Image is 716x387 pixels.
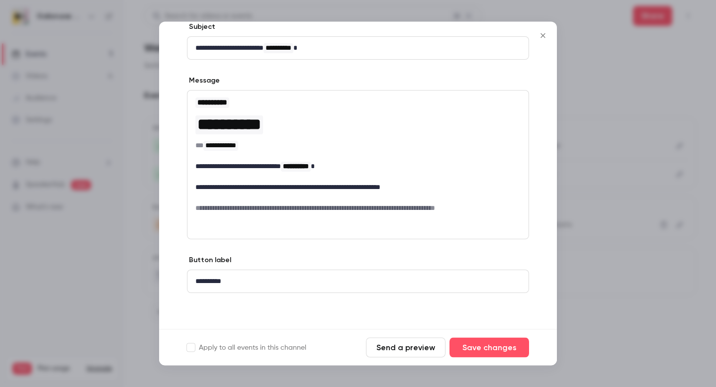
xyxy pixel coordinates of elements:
[187,271,529,293] div: editor
[449,338,529,358] button: Save changes
[533,26,553,46] button: Close
[187,343,306,353] label: Apply to all events in this channel
[366,338,446,358] button: Send a preview
[187,76,220,86] label: Message
[187,91,529,219] div: editor
[187,22,215,32] label: Subject
[187,37,529,60] div: editor
[187,256,231,266] label: Button label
